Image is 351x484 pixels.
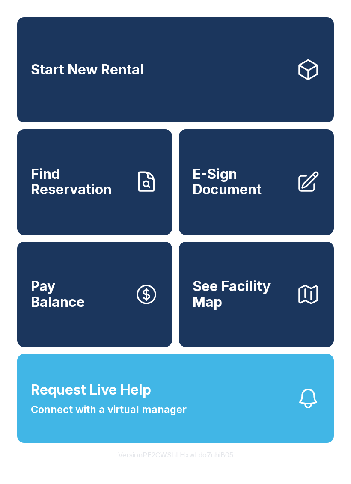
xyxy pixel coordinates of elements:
span: Request Live Help [31,380,151,400]
a: E-Sign Document [179,129,334,235]
button: See Facility Map [179,242,334,347]
span: See Facility Map [193,279,289,310]
a: PayBalance [17,242,172,347]
a: Start New Rental [17,17,334,122]
span: E-Sign Document [193,166,289,198]
button: Request Live HelpConnect with a virtual manager [17,354,334,443]
span: Pay Balance [31,279,85,310]
span: Start New Rental [31,62,144,78]
span: Connect with a virtual manager [31,402,187,417]
a: Find Reservation [17,129,172,235]
span: Find Reservation [31,166,128,198]
button: VersionPE2CWShLHxwLdo7nhiB05 [111,443,240,467]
